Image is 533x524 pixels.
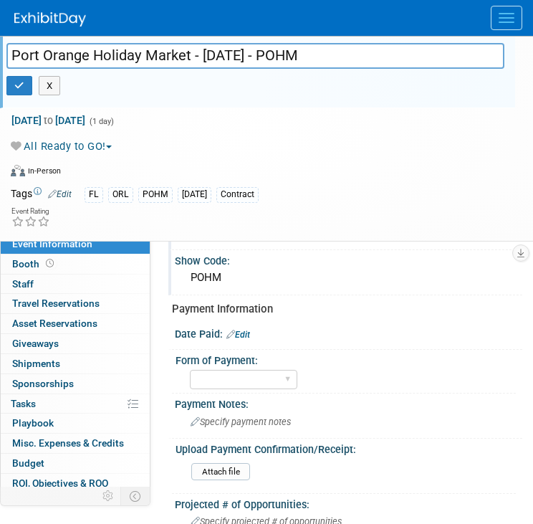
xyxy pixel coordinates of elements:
div: Date Paid: [175,323,522,342]
a: Budget [1,454,150,473]
a: Playbook [1,414,150,433]
div: Upload Payment Confirmation/Receipt: [176,439,516,457]
a: Asset Reservations [1,314,150,333]
span: Budget [12,457,44,469]
span: Specify payment notes [191,416,291,427]
a: Edit [226,330,250,340]
div: Event Rating [11,208,50,215]
td: Toggle Event Tabs [121,487,150,505]
div: Payment Notes: [175,394,522,411]
div: POHM [138,187,173,202]
div: Event Format [11,163,504,184]
div: Show Code: [175,250,522,268]
a: Tasks [1,394,150,414]
button: All Ready to GO! [11,139,117,154]
span: ROI, Objectives & ROO [12,477,108,489]
span: Asset Reservations [12,318,97,329]
span: Booth not reserved yet [43,258,57,269]
div: Contract [216,187,259,202]
a: Shipments [1,354,150,373]
a: ROI, Objectives & ROO [1,474,150,493]
span: Shipments [12,358,60,369]
span: Staff [12,278,34,290]
img: ExhibitDay [14,12,86,27]
td: Tags [11,186,72,203]
div: Payment Information [172,302,512,317]
span: Giveaways [12,338,59,349]
a: Sponsorships [1,374,150,394]
a: Giveaways [1,334,150,353]
span: Travel Reservations [12,297,100,309]
span: Sponsorships [12,378,74,389]
span: Playbook [12,417,54,429]
span: to [42,115,55,126]
a: Event Information [1,234,150,254]
span: Misc. Expenses & Credits [12,437,124,449]
td: Personalize Event Tab Strip [96,487,121,505]
span: Booth [12,258,57,270]
div: Projected # of Opportunities: [175,494,522,512]
span: (1 day) [88,117,114,126]
a: Booth [1,254,150,274]
div: POHM [186,267,512,289]
img: Format-Inperson.png [11,165,25,176]
span: Event Information [12,238,92,249]
div: FL [85,187,103,202]
button: Menu [491,6,522,30]
span: [DATE] [DATE] [11,114,86,127]
button: X [39,76,61,96]
a: Misc. Expenses & Credits [1,434,150,453]
a: Edit [48,189,72,199]
div: In-Person [27,166,61,176]
div: [DATE] [178,187,211,202]
span: Tasks [11,398,36,409]
div: ORL [108,187,133,202]
div: Form of Payment: [176,350,516,368]
a: Travel Reservations [1,294,150,313]
a: Staff [1,275,150,294]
